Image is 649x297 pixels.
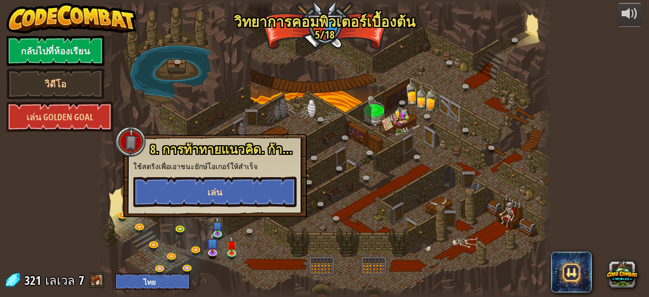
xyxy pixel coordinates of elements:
span: เล่น [207,186,222,199]
img: level-banner-unstarted-subscriber.png [206,233,219,254]
span: 8. การท้าทายแนวคิด. ก้าวย่างอันตราย [150,141,355,158]
span: เลเวล [45,272,75,289]
button: เล่น [133,177,297,207]
p: ใช้สตริงเพื่อเอาชนะยักษ์โอเกอร์ให้สำเร็จ [133,161,297,172]
a: กลับไปที่ห้องเรียน [7,36,104,66]
a: เล่น Golden Goal [7,102,113,132]
span: 7 [79,272,84,288]
img: CodeCombat - Learn how to code by playing a game [7,3,136,34]
a: วิดีโอ [7,69,104,99]
button: ปรับระดับเสียง [617,3,642,27]
img: level-banner-unstarted.png [227,236,237,254]
span: 321 [24,272,44,288]
img: level-banner-unstarted-subscriber.png [212,217,223,235]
